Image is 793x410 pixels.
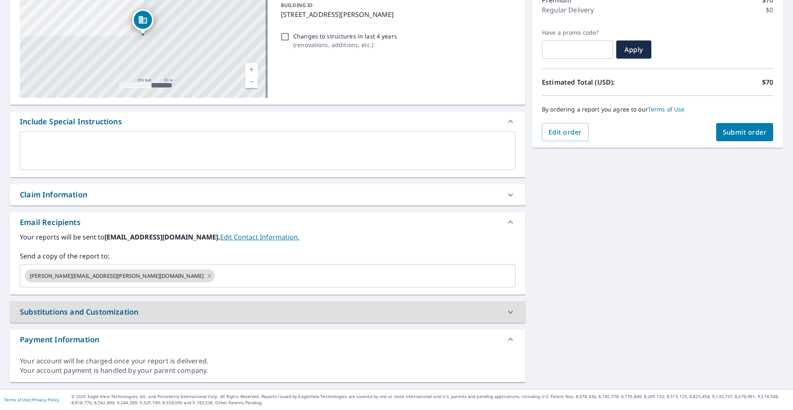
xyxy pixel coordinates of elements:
[542,123,589,141] button: Edit order
[648,105,685,113] a: Terms of Use
[10,111,525,131] div: Include Special Instructions
[10,329,525,349] div: Payment Information
[4,397,59,402] p: |
[281,2,313,9] p: BUILDING ID
[25,269,215,282] div: [PERSON_NAME][EMAIL_ADDRESS][PERSON_NAME][DOMAIN_NAME]
[623,45,645,54] span: Apply
[20,189,87,200] div: Claim Information
[4,397,30,403] a: Terms of Use
[104,232,220,242] b: [EMAIL_ADDRESS][DOMAIN_NAME].
[281,9,512,19] p: [STREET_ADDRESS][PERSON_NAME]
[542,5,594,15] p: Regular Delivery
[20,217,81,228] div: Email Recipients
[132,9,154,35] div: Dropped pin, building 1, Commercial property, 3345 E Mclellan Rd Mesa, AZ 85213
[542,106,773,113] p: By ordering a report you agree to our
[20,251,515,261] label: Send a copy of the report to:
[20,306,138,318] div: Substitutions and Customization
[542,77,658,87] p: Estimated Total (USD):
[716,123,774,141] button: Submit order
[20,232,515,242] label: Your reports will be sent to
[10,212,525,232] div: Email Recipients
[542,29,613,36] label: Have a promo code?
[762,77,773,87] p: $70
[293,32,397,40] p: Changes to structures in last 4 years
[32,397,59,403] a: Privacy Policy
[20,356,515,366] div: Your account will be charged once your report is delivered.
[245,76,258,88] a: Current Level 17, Zoom Out
[548,128,582,137] span: Edit order
[10,184,525,205] div: Claim Information
[71,393,789,406] p: © 2025 Eagle View Technologies, Inc. and Pictometry International Corp. All Rights Reserved. Repo...
[766,5,773,15] p: $0
[25,272,209,280] span: [PERSON_NAME][EMAIL_ADDRESS][PERSON_NAME][DOMAIN_NAME]
[245,63,258,76] a: Current Level 17, Zoom In
[616,40,651,59] button: Apply
[20,334,99,345] div: Payment Information
[723,128,767,137] span: Submit order
[220,232,299,242] a: EditContactInfo
[20,366,515,375] div: Your account payment is handled by your parent company.
[293,40,397,49] p: ( renovations, additions, etc. )
[10,301,525,322] div: Substitutions and Customization
[20,116,122,127] div: Include Special Instructions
